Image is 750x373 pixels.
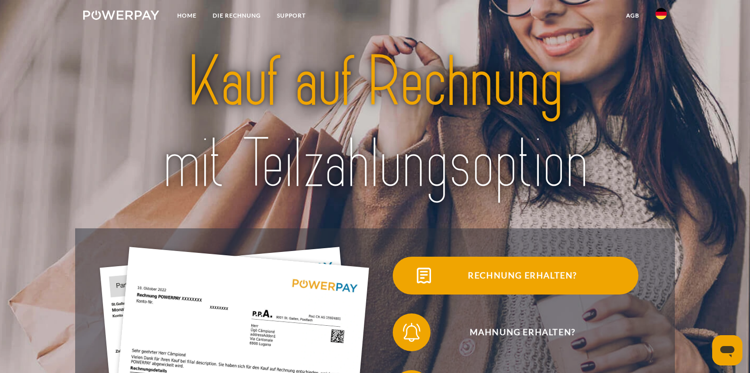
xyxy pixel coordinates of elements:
a: DIE RECHNUNG [205,7,269,24]
span: Rechnung erhalten? [406,257,638,295]
img: logo-powerpay-white.svg [83,10,159,20]
button: Rechnung erhalten? [393,257,638,295]
a: agb [618,7,647,24]
img: de [655,8,667,19]
img: qb_bell.svg [400,321,423,344]
a: SUPPORT [269,7,314,24]
img: title-powerpay_de.svg [112,37,638,209]
img: qb_bill.svg [412,264,436,287]
button: Mahnung erhalten? [393,313,638,351]
a: Home [169,7,205,24]
iframe: Schaltfläche zum Öffnen des Messaging-Fensters [712,335,742,365]
span: Mahnung erhalten? [406,313,638,351]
